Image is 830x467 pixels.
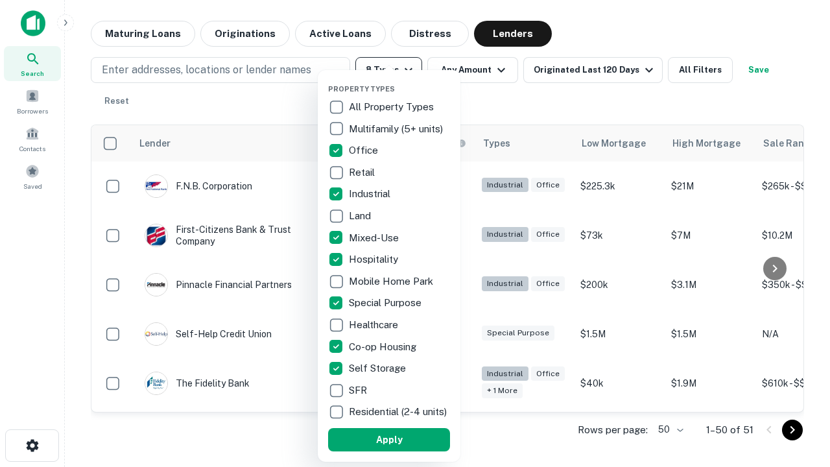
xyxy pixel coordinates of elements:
[349,317,401,333] p: Healthcare
[349,230,401,246] p: Mixed-Use
[349,274,436,289] p: Mobile Home Park
[349,404,449,420] p: Residential (2-4 units)
[765,322,830,384] iframe: Chat Widget
[349,361,409,376] p: Self Storage
[349,295,424,311] p: Special Purpose
[328,428,450,451] button: Apply
[349,208,373,224] p: Land
[349,383,370,398] p: SFR
[349,252,401,267] p: Hospitality
[328,85,395,93] span: Property Types
[349,165,377,180] p: Retail
[349,121,445,137] p: Multifamily (5+ units)
[349,186,393,202] p: Industrial
[349,339,419,355] p: Co-op Housing
[349,143,381,158] p: Office
[349,99,436,115] p: All Property Types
